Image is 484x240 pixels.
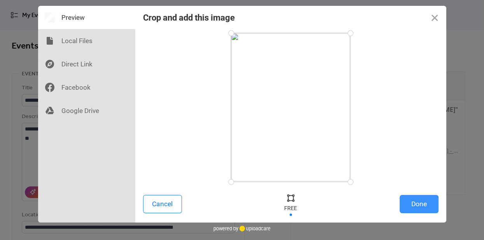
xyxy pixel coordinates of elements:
button: Close [423,6,446,29]
button: Done [400,195,439,213]
div: Direct Link [38,52,135,76]
a: uploadcare [238,226,271,231]
div: Crop and add this image [143,13,235,23]
button: Cancel [143,195,182,213]
div: Preview [38,6,135,29]
div: Local Files [38,29,135,52]
div: powered by [213,223,271,234]
div: Facebook [38,76,135,99]
div: Google Drive [38,99,135,122]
